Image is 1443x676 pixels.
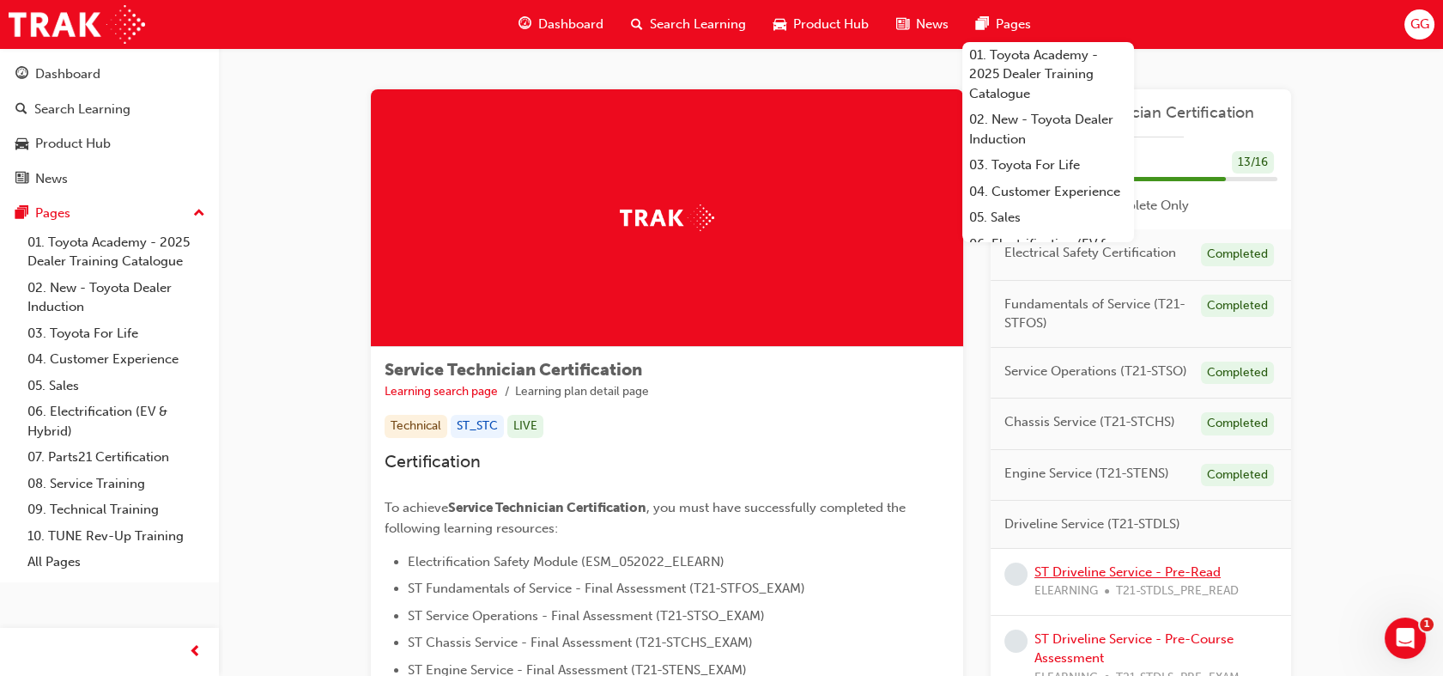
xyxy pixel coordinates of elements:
span: Chassis Service (T21-STCHS) [1004,412,1175,432]
span: Driveline Service (T21-STDLS) [1004,515,1180,534]
span: prev-icon [189,642,202,663]
div: News [35,169,68,189]
span: pages-icon [976,14,989,35]
button: GG [1404,9,1434,40]
span: 1 [1420,618,1434,631]
span: learningRecordVerb_NONE-icon [1004,630,1028,653]
button: DashboardSearch LearningProduct HubNews [7,55,212,198]
span: ELEARNING [1034,582,1098,601]
span: Pages [996,15,1031,34]
a: 03. Toyota For Life [21,320,212,347]
span: Product Hub [793,15,869,34]
span: guage-icon [15,67,28,82]
div: Technical [385,415,447,438]
a: news-iconNews [882,7,962,42]
a: 08. Service Training [21,471,212,497]
div: ST_STC [451,415,504,438]
a: Service Technician Certification [1004,103,1277,123]
span: learningRecordVerb_NONE-icon [1004,563,1028,586]
span: guage-icon [518,14,531,35]
span: , you must have successfully completed the following learning resources: [385,500,909,536]
span: Engine Service (T21-STENS) [1004,464,1169,484]
a: 04. Customer Experience [962,179,1134,205]
div: LIVE [507,415,543,438]
a: 01. Toyota Academy - 2025 Dealer Training Catalogue [962,42,1134,107]
a: 04. Customer Experience [21,346,212,373]
span: car-icon [15,137,28,152]
div: Completed [1201,243,1274,266]
span: Service Technician Certification [448,500,646,515]
a: ST Driveline Service - Pre-Read [1034,564,1221,580]
div: Completed [1201,295,1274,318]
span: search-icon [15,102,27,118]
div: Product Hub [35,134,111,154]
a: 06. Electrification (EV & Hybrid) [21,399,212,444]
span: Service Technician Certification [385,360,642,380]
a: search-iconSearch Learning [617,7,760,42]
img: Trak [9,5,145,44]
div: Pages [35,204,70,223]
button: Pages [7,198,212,229]
span: Service Operations (T21-STSO) [1004,362,1187,381]
a: 05. Sales [21,373,212,399]
span: To achieve [385,500,448,515]
a: News [7,163,212,195]
span: ST Service Operations - Final Assessment (T21-STSO_EXAM) [408,608,765,624]
a: 09. Technical Training [21,496,212,523]
iframe: Intercom live chat [1385,618,1426,659]
a: 06. Electrification (EV & Hybrid) [962,231,1134,277]
a: car-iconProduct Hub [760,7,882,42]
span: Search Learning [650,15,746,34]
a: Learning search page [385,384,498,399]
a: 02. New - Toyota Dealer Induction [962,107,1134,152]
a: 03. Toyota For Life [962,152,1134,179]
a: pages-iconPages [962,7,1045,42]
span: ST Fundamentals of Service - Final Assessment (T21-STFOS_EXAM) [408,581,805,596]
a: Search Learning [7,94,212,125]
a: 10. TUNE Rev-Up Training [21,523,212,550]
a: 07. Parts21 Certification [21,444,212,471]
div: 13 / 16 [1232,151,1274,174]
span: GG [1410,15,1428,34]
a: 02. New - Toyota Dealer Induction [21,275,212,320]
span: car-icon [773,14,786,35]
div: Search Learning [34,100,130,119]
a: Product Hub [7,128,212,160]
div: Completed [1201,412,1274,435]
span: News [916,15,949,34]
span: pages-icon [15,206,28,222]
div: Dashboard [35,64,100,84]
span: news-icon [896,14,909,35]
span: news-icon [15,172,28,187]
img: Trak [620,204,714,231]
a: 01. Toyota Academy - 2025 Dealer Training Catalogue [21,229,212,275]
span: ST Chassis Service - Final Assessment (T21-STCHS_EXAM) [408,635,753,650]
a: 05. Sales [962,204,1134,231]
span: T21-STDLS_PRE_READ [1116,582,1239,601]
span: search-icon [631,14,643,35]
a: Dashboard [7,58,212,90]
a: guage-iconDashboard [505,7,617,42]
span: Fundamentals of Service (T21-STFOS) [1004,295,1187,333]
span: Electrical Safety Certification [1004,243,1176,263]
span: Dashboard [538,15,603,34]
span: up-icon [193,203,205,225]
span: Certification [385,452,481,472]
li: Learning plan detail page [515,382,649,402]
div: Completed [1201,464,1274,487]
a: All Pages [21,549,212,576]
a: ST Driveline Service - Pre-Course Assessment [1034,631,1234,667]
div: Completed [1201,362,1274,385]
span: Electrification Safety Module (ESM_052022_ELEARN) [408,554,725,569]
